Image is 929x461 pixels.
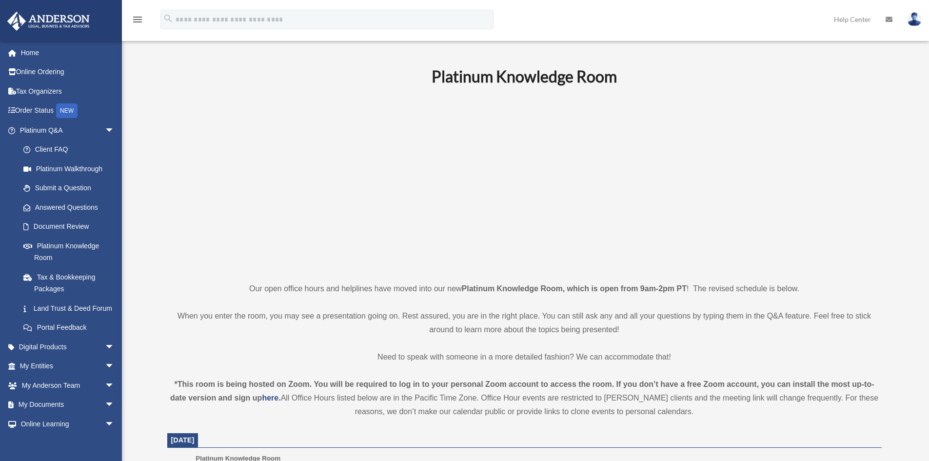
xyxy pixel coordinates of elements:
a: My Anderson Teamarrow_drop_down [7,376,129,395]
span: arrow_drop_down [105,337,124,357]
div: NEW [56,103,78,118]
span: [DATE] [171,436,195,444]
iframe: 231110_Toby_KnowledgeRoom [378,99,671,264]
a: Tax & Bookkeeping Packages [14,267,129,299]
a: Online Learningarrow_drop_down [7,414,129,434]
img: User Pic [907,12,922,26]
a: Order StatusNEW [7,101,129,121]
span: arrow_drop_down [105,120,124,140]
div: All Office Hours listed below are in the Pacific Time Zone. Office Hour events are restricted to ... [167,378,882,419]
a: Client FAQ [14,140,129,160]
a: Portal Feedback [14,318,129,338]
span: arrow_drop_down [105,357,124,377]
a: My Entitiesarrow_drop_down [7,357,129,376]
strong: Platinum Knowledge Room, which is open from 9am-2pm PT [462,284,687,293]
a: My Documentsarrow_drop_down [7,395,129,415]
b: Platinum Knowledge Room [432,67,617,86]
a: menu [132,17,143,25]
strong: *This room is being hosted on Zoom. You will be required to log in to your personal Zoom account ... [170,380,874,402]
img: Anderson Advisors Platinum Portal [4,12,93,31]
a: Platinum Q&Aarrow_drop_down [7,120,129,140]
span: arrow_drop_down [105,395,124,415]
strong: . [278,394,280,402]
a: Land Trust & Deed Forum [14,299,129,318]
a: Digital Productsarrow_drop_down [7,337,129,357]
span: arrow_drop_down [105,376,124,396]
a: Online Ordering [7,62,129,82]
i: search [163,13,174,24]
span: arrow_drop_down [105,414,124,434]
a: Answered Questions [14,198,129,217]
p: Our open office hours and helplines have moved into our new ! The revised schedule is below. [167,282,882,296]
a: Platinum Walkthrough [14,159,129,179]
p: Need to speak with someone in a more detailed fashion? We can accommodate that! [167,350,882,364]
a: Platinum Knowledge Room [14,236,124,267]
a: Home [7,43,129,62]
i: menu [132,14,143,25]
p: When you enter the room, you may see a presentation going on. Rest assured, you are in the right ... [167,309,882,337]
a: Document Review [14,217,129,237]
a: here [262,394,278,402]
a: Submit a Question [14,179,129,198]
a: Tax Organizers [7,81,129,101]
